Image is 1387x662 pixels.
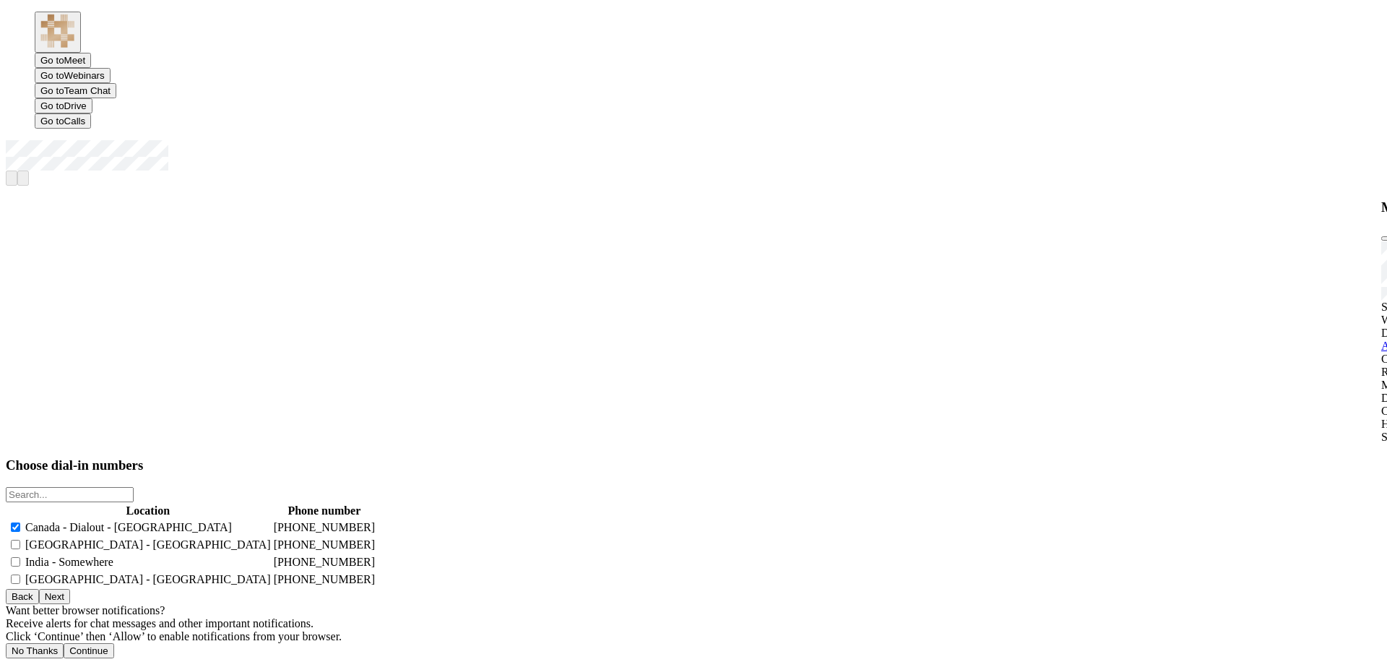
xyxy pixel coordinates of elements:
span: Team Chat [64,85,111,96]
span: Meet [64,55,86,66]
button: Continue [64,643,113,658]
span: Want better browser notifications? [6,604,165,616]
button: Back [6,589,39,604]
td: [GEOGRAPHIC_DATA] - [GEOGRAPHIC_DATA] [25,572,272,588]
span: Go to [40,100,64,111]
span: [PHONE_NUMBER] [274,556,375,568]
span: [PHONE_NUMBER] [274,538,375,551]
button: Logo [35,12,81,53]
td: [GEOGRAPHIC_DATA] - [GEOGRAPHIC_DATA] [25,537,272,553]
nav: controls [6,171,1381,186]
td: India - Somewhere [25,554,272,570]
input: Search... [6,487,134,502]
button: Mute [6,171,17,186]
span: Go to [40,116,64,126]
th: Location [25,504,272,518]
span: Calls [64,116,86,126]
div: Open menu [6,140,1381,171]
img: QA Selenium DO NOT DELETE OR CHANGE [40,14,75,48]
div: Receive alerts for chat messages and other important notifications. Click ‘Continue’ then ‘Allow’... [6,617,1381,643]
span: Go to [40,85,64,96]
span: Go to [40,70,64,81]
button: Hangup [17,171,29,186]
span: [PHONE_NUMBER] [274,573,375,585]
span: Drive [64,100,87,111]
span: Go to [40,55,64,66]
span: [PHONE_NUMBER] [274,521,375,533]
td: Canada - Dialout - [GEOGRAPHIC_DATA] [25,520,272,536]
span: Webinars [64,70,105,81]
th: Phone number [273,504,376,518]
button: Next [39,589,70,604]
span: Choose dial-in numbers [6,457,143,473]
button: No Thanks [6,643,64,658]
